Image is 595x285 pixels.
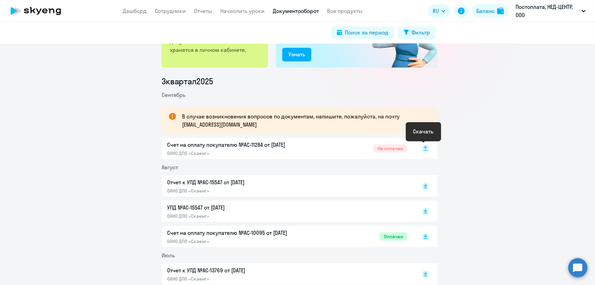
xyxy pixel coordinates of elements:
[162,91,185,98] span: Сентябрь
[398,27,436,39] button: Фильтр
[167,229,407,244] a: Счет на оплату покупателю №AC-10095 от [DATE]ОАНО ДПО «Скаенг»Оплачен
[327,8,363,14] a: Все продукты
[428,4,450,18] button: RU
[182,112,426,129] p: В случае возникновения вопросов по документам, напишите, пожалуйста, на почту [EMAIL_ADDRESS][DOM...
[167,229,310,237] p: Счет на оплату покупателю №AC-10095 от [DATE]
[155,8,186,14] a: Сотрудники
[282,48,311,61] button: Узнать
[167,141,407,156] a: Счет на оплату покупателю №AC-11284 от [DATE]ОАНО ДПО «Скаенг»Не оплачен
[433,7,439,15] span: RU
[345,28,389,37] div: Поиск за период
[167,203,407,219] a: УПД №AC-15547 от [DATE]ОАНО ДПО «Скаенг»
[123,8,147,14] a: Дашборд
[380,232,407,241] span: Оплачен
[167,178,407,194] a: Отчет к УПД №AC-15547 от [DATE]ОАНО ДПО «Скаенг»
[273,8,319,14] a: Документооборот
[167,266,407,282] a: Отчет к УПД №AC-13769 от [DATE]ОАНО ДПО «Скаенг»
[516,3,579,19] p: Постоплата, НЕД-ЦЕНТР, ООО
[413,127,434,136] div: Скачать
[497,8,504,14] img: balance
[476,7,494,15] div: Баланс
[167,203,310,212] p: УПД №AC-15547 от [DATE]
[472,4,508,18] button: Балансbalance
[167,238,310,244] p: ОАНО ДПО «Скаенг»
[167,141,310,149] p: Счет на оплату покупателю №AC-11284 от [DATE]
[167,213,310,219] p: ОАНО ДПО «Скаенг»
[373,144,407,153] span: Не оплачен
[167,276,310,282] p: ОАНО ДПО «Скаенг»
[167,150,310,156] p: ОАНО ДПО «Скаенг»
[167,178,310,186] p: Отчет к УПД №AC-15547 от [DATE]
[221,8,265,14] a: Начислить уроки
[288,50,305,58] div: Узнать
[412,28,430,37] div: Фильтр
[331,27,394,39] button: Поиск за период
[162,164,178,171] span: Август
[512,3,589,19] button: Постоплата, НЕД-ЦЕНТР, ООО
[167,266,310,274] p: Отчет к УПД №AC-13769 от [DATE]
[167,188,310,194] p: ОАНО ДПО «Скаенг»
[162,252,175,259] span: Июль
[194,8,212,14] a: Отчеты
[162,76,438,87] li: 3 квартал 2025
